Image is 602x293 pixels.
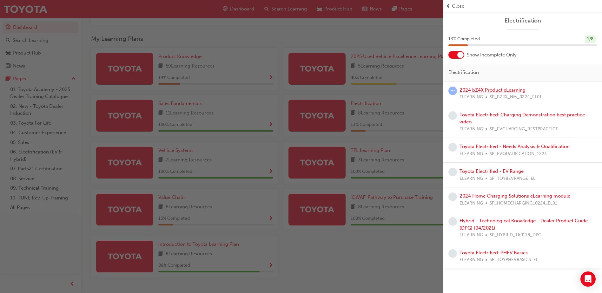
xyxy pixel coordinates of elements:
[460,218,588,231] a: Hybrid - Technological Knowledge - Dealer Product Guide (DPG) (04/2021)
[460,87,526,93] a: 2024 bZ4X Product eLearning
[448,87,457,95] span: learningRecordVerb_ATTEMPT-icon
[460,150,483,158] span: ELEARNING
[460,256,483,264] span: ELEARNING
[585,35,596,43] div: 1 / 8
[490,175,535,182] span: SP_TOYBEVRANGE_EL
[467,51,517,59] span: Show Incomplete Only
[490,256,538,264] span: SP_TOYPHEVBASICS_EL
[448,217,457,226] span: learningRecordVerb_NONE-icon
[448,17,597,24] a: Electrification
[460,231,483,239] span: ELEARNING
[460,200,483,207] span: ELEARNING
[490,150,547,158] span: SP_EVQUALIFICATION_1223
[460,112,585,125] a: Toyota Electrified: Charging Demonstration best practice video
[460,126,483,133] span: ELEARNING
[452,3,464,10] span: Close
[448,111,457,120] span: learningRecordVerb_NONE-icon
[448,168,457,176] span: learningRecordVerb_NONE-icon
[448,249,457,258] span: learningRecordVerb_NONE-icon
[490,126,558,133] span: SP_EVCHARGING_BESTPRACTICE
[446,3,599,10] button: prev-iconClose
[460,94,483,101] span: ELEARNING
[448,143,457,152] span: learningRecordVerb_NONE-icon
[460,193,570,199] a: 2024 Home Charging Solutions eLearning module
[490,94,542,101] span: SP_BZ4X_NM_0224_EL01
[448,36,480,43] span: 13 % Completed
[448,192,457,201] span: learningRecordVerb_NONE-icon
[448,69,479,76] span: Electrification
[580,271,596,287] div: Open Intercom Messenger
[490,231,541,239] span: SP_HYBRID_TK0118_DPG
[460,144,570,149] a: Toyota Electrified - Needs Analysis & Qualification
[460,250,528,256] a: Toyota Electrified: PHEV Basics
[446,3,451,10] span: prev-icon
[460,175,483,182] span: ELEARNING
[460,168,524,174] a: Toyota Electrified - EV Range
[490,200,557,207] span: SP_HOMECHARGING_0224_EL01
